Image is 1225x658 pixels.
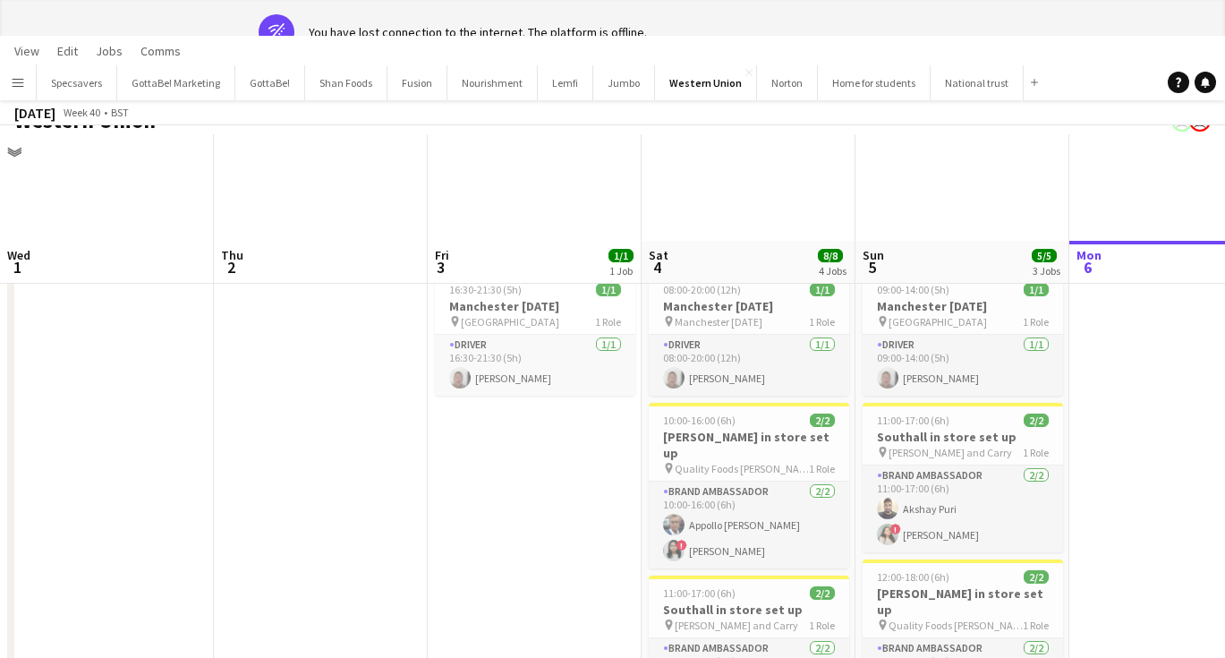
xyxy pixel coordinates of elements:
span: Mon [1076,247,1102,263]
span: [PERSON_NAME] and Carry [675,619,798,632]
button: Western Union [655,65,757,100]
h3: Manchester [DATE] [863,298,1063,314]
span: 2/2 [810,414,835,427]
span: 11:00-17:00 (6h) [877,414,949,427]
span: 16:30-21:30 (5h) [449,283,522,296]
span: 1/1 [596,283,621,296]
span: Sat [649,247,668,263]
span: 1/1 [608,249,634,262]
button: Norton [757,65,818,100]
span: 09:00-14:00 (5h) [877,283,949,296]
span: 4 [646,257,668,278]
span: Week 40 [59,106,104,119]
div: [DATE] [14,104,55,122]
app-job-card: 08:00-20:00 (12h)1/1Manchester [DATE] Manchester [DATE]1 RoleDriver1/108:00-20:00 (12h)[PERSON_NAME] [649,272,849,396]
button: Fusion [387,65,447,100]
span: Quality Foods [PERSON_NAME] [675,462,809,475]
app-card-role: Driver1/116:30-21:30 (5h)[PERSON_NAME] [435,335,635,396]
span: [GEOGRAPHIC_DATA] [461,315,559,329]
span: [PERSON_NAME] and Carry [889,446,1012,459]
button: Specsavers [37,65,117,100]
div: BST [111,106,129,119]
span: Quality Foods [PERSON_NAME] [889,619,1023,632]
button: Shan Foods [305,65,387,100]
span: View [14,43,39,59]
span: 1 Role [1023,446,1049,459]
span: Comms [140,43,181,59]
span: 1/1 [810,283,835,296]
h3: Southall in store set up [863,429,1063,445]
span: 8/8 [818,249,843,262]
button: Jumbo [593,65,655,100]
h3: Manchester [DATE] [649,298,849,314]
button: Lemfi [538,65,593,100]
span: 12:00-18:00 (6h) [877,570,949,584]
h3: Southall in store set up [649,602,849,618]
a: Comms [133,39,188,63]
span: Jobs [96,43,123,59]
button: GottaBe! Marketing [117,65,235,100]
span: 1 Role [1023,619,1049,632]
app-job-card: 09:00-14:00 (5h)1/1Manchester [DATE] [GEOGRAPHIC_DATA]1 RoleDriver1/109:00-14:00 (5h)[PERSON_NAME] [863,272,1063,396]
span: 11:00-17:00 (6h) [663,586,736,600]
span: 1 Role [1023,315,1049,329]
span: 1/1 [1024,283,1049,296]
span: 2/2 [1024,570,1049,584]
span: ! [890,524,901,534]
span: [GEOGRAPHIC_DATA] [889,315,987,329]
span: Fri [435,247,449,263]
span: 5/5 [1032,249,1057,262]
a: View [7,39,47,63]
app-card-role: Brand Ambassador2/211:00-17:00 (6h)Akshay Puri![PERSON_NAME] [863,466,1063,552]
span: 1 Role [809,619,835,632]
app-card-role: Brand Ambassador2/210:00-16:00 (6h)Appollo [PERSON_NAME]![PERSON_NAME] [649,482,849,568]
button: Nourishment [447,65,538,100]
span: Manchester [DATE] [675,315,762,329]
div: 4 Jobs [819,264,846,278]
div: You have lost connection to the internet. The platform is offline. [309,24,647,40]
app-job-card: 11:00-17:00 (6h)2/2Southall in store set up [PERSON_NAME] and Carry1 RoleBrand Ambassador2/211:00... [863,403,1063,552]
span: Thu [221,247,243,263]
span: 5 [860,257,884,278]
span: 1 Role [809,462,835,475]
a: Edit [50,39,85,63]
span: Edit [57,43,78,59]
span: 2/2 [1024,414,1049,427]
span: 2 [218,257,243,278]
span: Sun [863,247,884,263]
h3: [PERSON_NAME] in store set up [863,585,1063,618]
button: National trust [931,65,1024,100]
span: 1 Role [595,315,621,329]
span: 3 [432,257,449,278]
app-card-role: Driver1/109:00-14:00 (5h)[PERSON_NAME] [863,335,1063,396]
span: 1 Role [809,315,835,329]
span: 6 [1074,257,1102,278]
app-job-card: 16:30-21:30 (5h)1/1Manchester [DATE] [GEOGRAPHIC_DATA]1 RoleDriver1/116:30-21:30 (5h)[PERSON_NAME] [435,272,635,396]
a: Jobs [89,39,130,63]
span: Wed [7,247,30,263]
div: 1 Job [609,264,633,278]
span: ! [676,540,687,551]
app-card-role: Driver1/108:00-20:00 (12h)[PERSON_NAME] [649,335,849,396]
h3: Manchester [DATE] [435,298,635,314]
button: GottaBe! [235,65,305,100]
h3: [PERSON_NAME] in store set up [649,429,849,461]
button: Home for students [818,65,931,100]
span: 1 [4,257,30,278]
span: 2/2 [810,586,835,600]
app-job-card: 10:00-16:00 (6h)2/2[PERSON_NAME] in store set up Quality Foods [PERSON_NAME]1 RoleBrand Ambassado... [649,403,849,568]
span: 08:00-20:00 (12h) [663,283,741,296]
div: 3 Jobs [1033,264,1060,278]
span: 10:00-16:00 (6h) [663,414,736,427]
